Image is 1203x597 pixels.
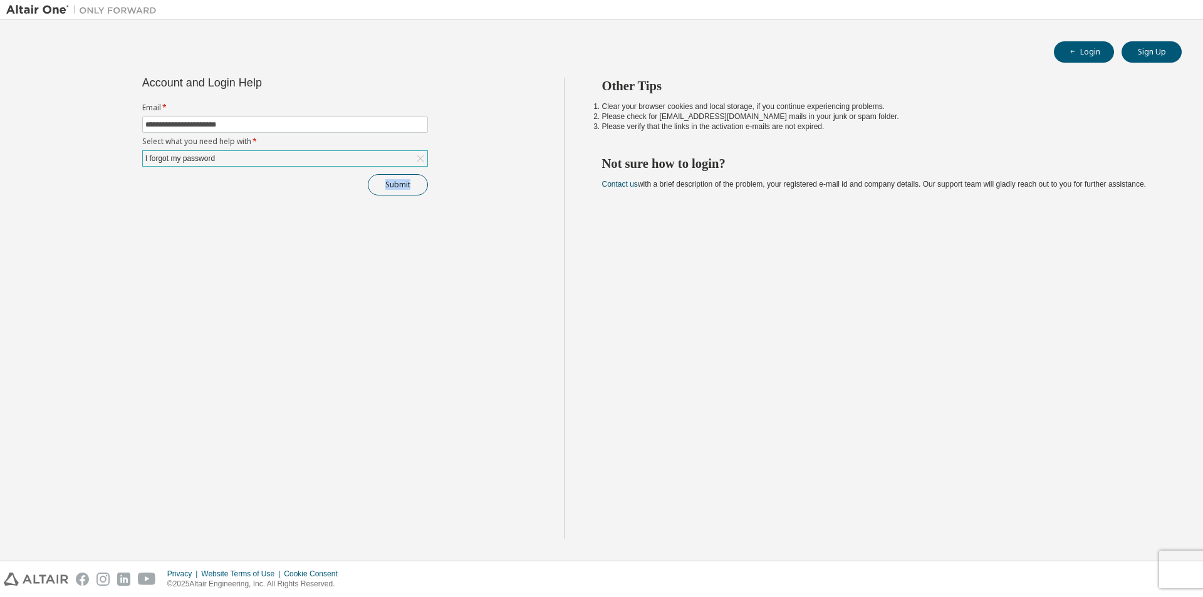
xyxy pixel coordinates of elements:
span: with a brief description of the problem, your registered e-mail id and company details. Our suppo... [602,180,1146,189]
label: Email [142,103,428,113]
button: Login [1054,41,1114,63]
img: instagram.svg [96,573,110,586]
h2: Other Tips [602,78,1160,94]
div: Privacy [167,569,201,579]
p: © 2025 Altair Engineering, Inc. All Rights Reserved. [167,579,345,589]
img: altair_logo.svg [4,573,68,586]
img: Altair One [6,4,163,16]
div: I forgot my password [143,151,427,166]
li: Please check for [EMAIL_ADDRESS][DOMAIN_NAME] mails in your junk or spam folder. [602,112,1160,122]
div: I forgot my password [143,152,217,165]
button: Sign Up [1122,41,1182,63]
li: Please verify that the links in the activation e-mails are not expired. [602,122,1160,132]
img: youtube.svg [138,573,156,586]
a: Contact us [602,180,638,189]
img: facebook.svg [76,573,89,586]
img: linkedin.svg [117,573,130,586]
h2: Not sure how to login? [602,155,1160,172]
div: Account and Login Help [142,78,371,88]
div: Website Terms of Use [201,569,284,579]
li: Clear your browser cookies and local storage, if you continue experiencing problems. [602,101,1160,112]
label: Select what you need help with [142,137,428,147]
button: Submit [368,174,428,195]
div: Cookie Consent [284,569,345,579]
